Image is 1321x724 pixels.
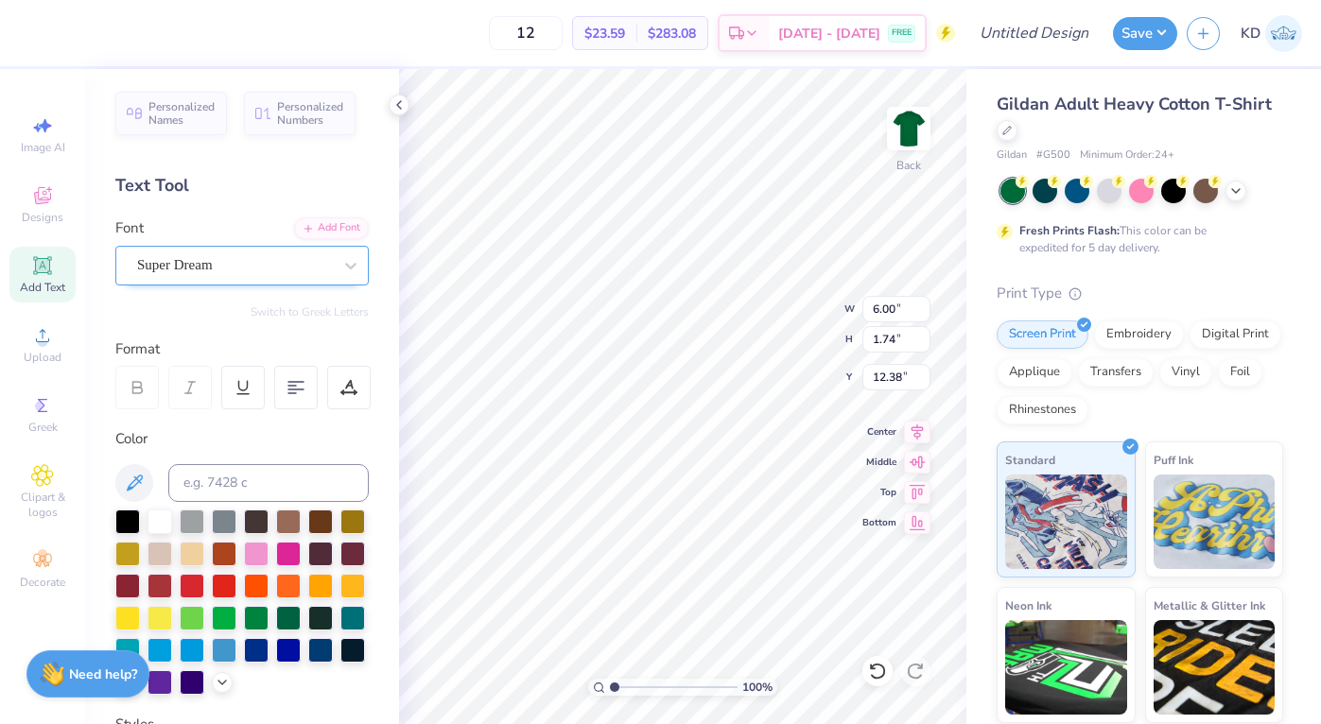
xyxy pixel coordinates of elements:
[24,350,61,365] span: Upload
[1005,474,1127,569] img: Standard
[115,173,369,198] div: Text Tool
[648,24,696,43] span: $283.08
[1154,450,1193,470] span: Puff Ink
[862,486,896,499] span: Top
[69,665,137,683] strong: Need help?
[862,456,896,469] span: Middle
[1154,620,1276,715] img: Metallic & Glitter Ink
[997,396,1088,424] div: Rhinestones
[997,93,1272,115] span: Gildan Adult Heavy Cotton T-Shirt
[1159,358,1212,387] div: Vinyl
[862,516,896,529] span: Bottom
[1005,620,1127,715] img: Neon Ink
[277,100,344,127] span: Personalized Numbers
[294,217,369,239] div: Add Font
[1113,17,1177,50] button: Save
[890,110,928,147] img: Back
[997,320,1088,349] div: Screen Print
[965,14,1104,52] input: Untitled Design
[251,304,369,319] button: Switch to Greek Letters
[1019,223,1120,238] strong: Fresh Prints Flash:
[1241,23,1260,44] span: KD
[997,358,1072,387] div: Applique
[1005,450,1055,470] span: Standard
[20,280,65,295] span: Add Text
[896,157,921,174] div: Back
[1190,320,1281,349] div: Digital Print
[1019,222,1252,256] div: This color can be expedited for 5 day delivery.
[1094,320,1184,349] div: Embroidery
[22,210,63,225] span: Designs
[1005,595,1052,615] span: Neon Ink
[997,147,1027,164] span: Gildan
[148,100,216,127] span: Personalized Names
[115,428,369,450] div: Color
[115,217,144,239] label: Font
[28,420,58,435] span: Greek
[862,425,896,439] span: Center
[892,26,912,40] span: FREE
[1036,147,1070,164] span: # G500
[1080,147,1174,164] span: Minimum Order: 24 +
[1154,595,1265,615] span: Metallic & Glitter Ink
[1154,474,1276,569] img: Puff Ink
[9,490,76,520] span: Clipart & logos
[1218,358,1262,387] div: Foil
[21,140,65,155] span: Image AI
[997,283,1283,304] div: Print Type
[489,16,563,50] input: – –
[1078,358,1154,387] div: Transfers
[20,575,65,590] span: Decorate
[1241,15,1302,52] a: KD
[742,679,773,696] span: 100 %
[168,464,369,502] input: e.g. 7428 c
[778,24,880,43] span: [DATE] - [DATE]
[1265,15,1302,52] img: Keira Devita
[584,24,625,43] span: $23.59
[115,338,371,360] div: Format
